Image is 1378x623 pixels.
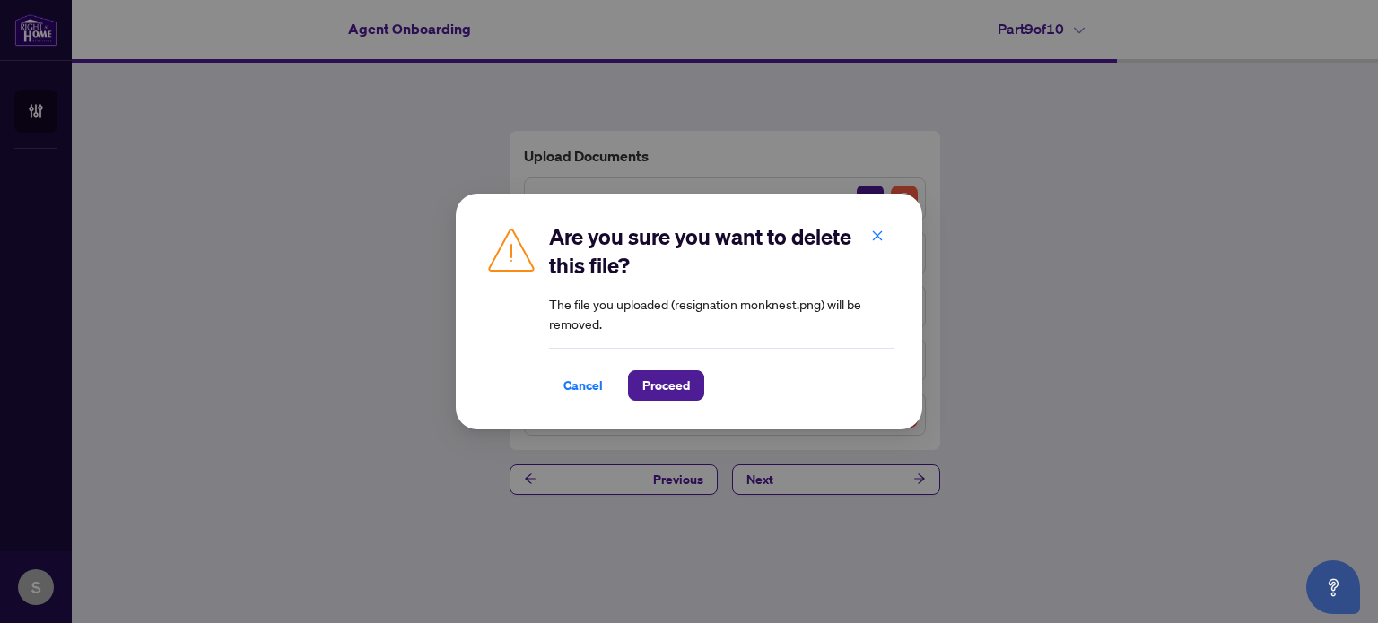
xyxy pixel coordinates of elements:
[563,371,603,400] span: Cancel
[642,371,690,400] span: Proceed
[1306,560,1360,614] button: Open asap
[871,229,884,242] span: close
[549,222,894,280] h2: Are you sure you want to delete this file?
[549,370,617,401] button: Cancel
[484,222,538,276] img: caution
[549,222,894,401] div: The file you uploaded (resignation monknest.png) will be removed.
[628,370,704,401] button: Proceed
